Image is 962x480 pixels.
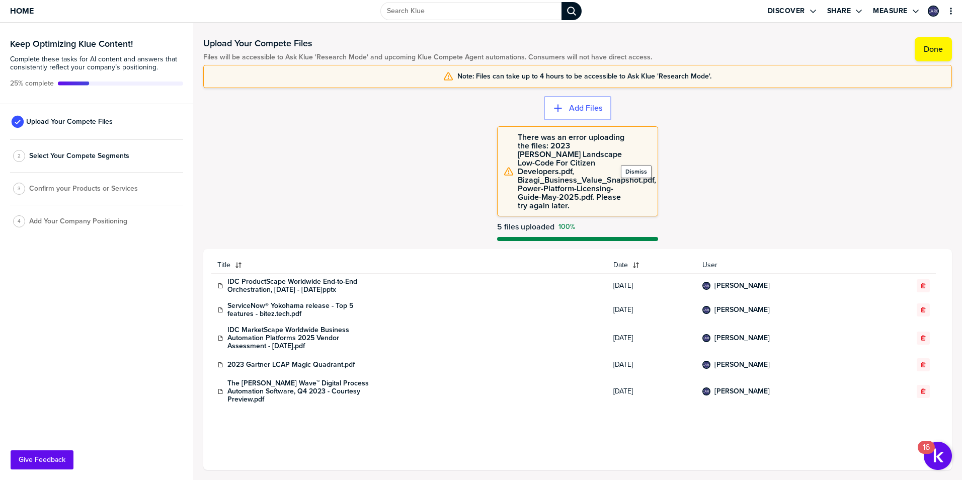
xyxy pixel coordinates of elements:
span: [DATE] [613,282,690,290]
label: Measure [873,7,908,16]
a: [PERSON_NAME] [714,387,770,395]
img: e7ada294ebefaa5c5230c13e7e537379-sml.png [703,335,709,341]
span: Add Your Company Positioning [29,217,127,225]
span: Confirm your Products or Services [29,185,138,193]
a: [PERSON_NAME] [714,334,770,342]
span: Select Your Compete Segments [29,152,129,160]
span: 2 [18,152,21,159]
span: User [702,261,872,269]
h3: Keep Optimizing Klue Content! [10,39,183,48]
a: The [PERSON_NAME] Wave™ Digital Process Automation Software, Q4 2023 - Courtesy Preview.pdf [227,379,378,404]
a: Edit Profile [927,5,940,18]
img: e7ada294ebefaa5c5230c13e7e537379-sml.png [703,388,709,394]
a: [PERSON_NAME] [714,361,770,369]
button: Open Resource Center, 16 new notifications [924,442,952,470]
button: Give Feedback [11,450,73,469]
label: Add Files [569,103,602,113]
span: Upload Your Compete Files [26,118,113,126]
button: Dismiss [621,165,652,178]
img: e7ada294ebefaa5c5230c13e7e537379-sml.png [929,7,938,16]
span: There was an error uploading the files: 2023 [PERSON_NAME] Landscape Low-Code For Citizen Develop... [518,133,631,210]
a: ServiceNow® Yokohama release - Top 5 features - bitez.tech.pdf [227,302,378,318]
div: Camila Alejandra Rincon Carrillo [702,282,710,290]
span: [DATE] [613,361,690,369]
div: Camila Alejandra Rincon Carrillo [702,387,710,395]
span: Complete these tasks for AI content and answers that consistently reflect your company’s position... [10,55,183,71]
label: Dismiss [625,168,647,176]
a: 2023 Gartner LCAP Magic Quadrant.pdf [227,361,355,369]
span: [DATE] [613,306,690,314]
span: Success [558,223,575,231]
a: IDC ProductScape Worldwide End-to-End Orchestration, [DATE] - [DATE]pptx [227,278,378,294]
span: Active [10,79,54,88]
input: Search Klue [380,2,562,20]
div: Camila Alejandra Rincon Carrillo [928,6,939,17]
img: e7ada294ebefaa5c5230c13e7e537379-sml.png [703,307,709,313]
a: [PERSON_NAME] [714,282,770,290]
div: Search Klue [562,2,582,20]
label: Discover [768,7,805,16]
span: [DATE] [613,387,690,395]
span: 4 [18,217,21,225]
label: Done [924,44,943,54]
span: Home [10,7,34,15]
div: Camila Alejandra Rincon Carrillo [702,361,710,369]
img: e7ada294ebefaa5c5230c13e7e537379-sml.png [703,362,709,368]
div: 16 [923,447,930,460]
h1: Upload Your Compete Files [203,37,652,49]
span: [DATE] [613,334,690,342]
span: Title [217,261,230,269]
span: Note: Files can take up to 4 hours to be accessible to Ask Klue 'Research Mode'. [457,72,711,81]
span: Files will be accessible to Ask Klue 'Research Mode' and upcoming Klue Compete Agent automations.... [203,53,652,61]
label: Share [827,7,851,16]
div: Camila Alejandra Rincon Carrillo [702,334,710,342]
a: [PERSON_NAME] [714,306,770,314]
a: IDC MarketScape Worldwide Business Automation Platforms 2025 Vendor Assessment - [DATE].pdf [227,326,378,350]
span: 5 files uploaded [497,222,554,231]
div: Camila Alejandra Rincon Carrillo [702,306,710,314]
span: Date [613,261,628,269]
span: 3 [18,185,21,192]
img: e7ada294ebefaa5c5230c13e7e537379-sml.png [703,283,709,289]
